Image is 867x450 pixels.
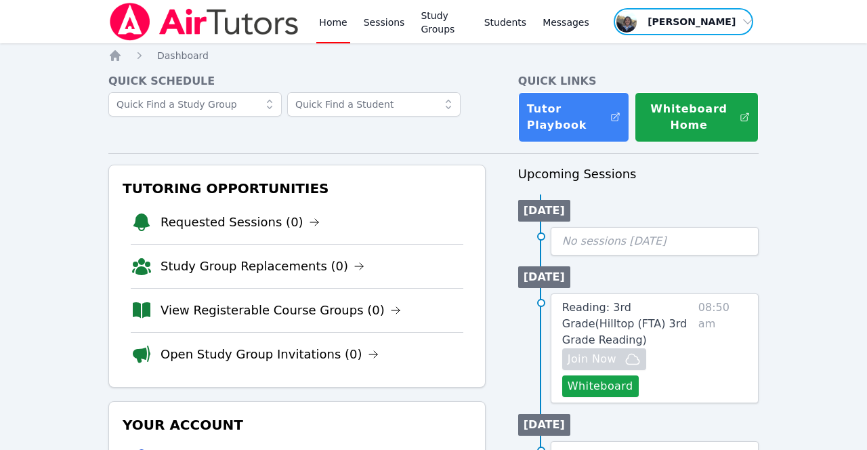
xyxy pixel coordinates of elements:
input: Quick Find a Study Group [108,92,282,117]
a: Requested Sessions (0) [161,213,320,232]
h3: Tutoring Opportunities [120,176,474,201]
h4: Quick Links [518,73,759,89]
li: [DATE] [518,266,570,288]
span: Join Now [568,351,616,367]
span: No sessions [DATE] [562,234,667,247]
a: Dashboard [157,49,209,62]
button: Join Now [562,348,646,370]
h3: Your Account [120,413,474,437]
input: Quick Find a Student [287,92,461,117]
button: Whiteboard [562,375,639,397]
h4: Quick Schedule [108,73,486,89]
h3: Upcoming Sessions [518,165,759,184]
li: [DATE] [518,200,570,222]
span: 08:50 am [698,300,747,397]
nav: Breadcrumb [108,49,759,62]
a: Reading: 3rd Grade(Hilltop (FTA) 3rd Grade Reading) [562,300,693,348]
button: Whiteboard Home [635,92,759,142]
img: Air Tutors [108,3,300,41]
a: View Registerable Course Groups (0) [161,301,401,320]
a: Tutor Playbook [518,92,630,142]
span: Dashboard [157,50,209,61]
a: Open Study Group Invitations (0) [161,345,379,364]
span: Messages [543,16,589,29]
span: Reading: 3rd Grade ( Hilltop (FTA) 3rd Grade Reading ) [562,301,687,346]
a: Study Group Replacements (0) [161,257,364,276]
li: [DATE] [518,414,570,436]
